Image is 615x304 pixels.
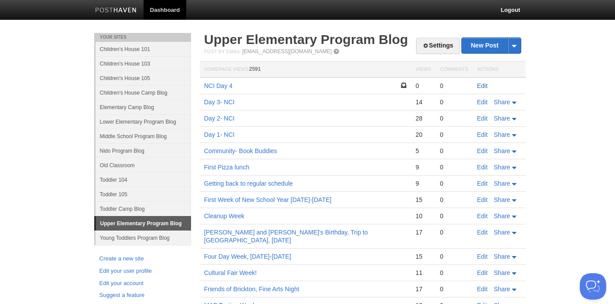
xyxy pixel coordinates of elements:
[416,269,431,277] div: 11
[99,291,186,300] a: Suggest a feature
[477,164,488,171] a: Edit
[477,286,488,293] a: Edit
[494,229,510,236] span: Share
[99,279,186,288] a: Edit your account
[416,179,431,187] div: 9
[416,98,431,106] div: 14
[204,32,408,47] a: Upper Elementary Program Blog
[204,180,293,187] a: Getting back to regular schedule
[440,285,468,293] div: 0
[440,131,468,139] div: 0
[477,82,488,89] a: Edit
[96,187,191,201] a: Toddler 105
[204,131,235,138] a: Day 1- NCI
[411,62,435,78] th: Views
[440,228,468,236] div: 0
[494,286,510,293] span: Share
[494,115,510,122] span: Share
[435,62,472,78] th: Comments
[242,48,331,55] a: [EMAIL_ADDRESS][DOMAIN_NAME]
[99,254,186,264] a: Create a new site
[204,164,250,171] a: First Pizza lunch
[204,82,233,89] a: NCI Day 4
[416,212,431,220] div: 10
[200,62,411,78] th: Homepage Views
[204,196,331,203] a: First Week of New School Year [DATE]-[DATE]
[477,253,488,260] a: Edit
[477,269,488,276] a: Edit
[494,196,510,203] span: Share
[494,253,510,260] span: Share
[249,66,261,72] span: 2591
[96,172,191,187] a: Toddler 104
[416,82,431,90] div: 0
[440,163,468,171] div: 0
[94,33,191,42] li: Your Sites
[96,71,191,85] a: Children's House 105
[96,114,191,129] a: Lower Elementary Program Blog
[96,143,191,158] a: Nido Program Blog
[477,229,488,236] a: Edit
[204,99,235,106] a: Day 3- NCI
[473,62,526,78] th: Actions
[477,180,488,187] a: Edit
[440,114,468,122] div: 0
[440,179,468,187] div: 0
[440,82,468,90] div: 0
[494,131,510,138] span: Share
[580,273,606,300] iframe: Help Scout Beacon - Open
[416,114,431,122] div: 28
[96,231,191,245] a: Young Toddlers Program Blog
[440,147,468,155] div: 0
[204,286,299,293] a: Friends of Brickton, Fine Arts Night
[204,269,257,276] a: Cultural Fair Week!
[494,269,510,276] span: Share
[416,163,431,171] div: 9
[204,229,368,244] a: [PERSON_NAME] and [PERSON_NAME]'s Birthday, Trip to [GEOGRAPHIC_DATA], [DATE]
[494,164,510,171] span: Share
[416,253,431,260] div: 15
[416,147,431,155] div: 5
[440,269,468,277] div: 0
[440,196,468,204] div: 0
[462,38,520,53] a: New Post
[204,147,277,154] a: Community- Book Buddies
[204,253,291,260] a: Four Day Week, [DATE]-[DATE]
[99,267,186,276] a: Edit your user profile
[477,147,488,154] a: Edit
[204,49,241,54] span: Post by Email
[96,158,191,172] a: Old Classroom
[477,99,488,106] a: Edit
[96,85,191,100] a: Children's House Camp Blog
[494,180,510,187] span: Share
[477,115,488,122] a: Edit
[96,42,191,56] a: Children's House 101
[494,147,510,154] span: Share
[204,212,245,220] a: Cleanup Week
[440,253,468,260] div: 0
[416,228,431,236] div: 17
[416,285,431,293] div: 17
[416,38,460,54] a: Settings
[494,99,510,106] span: Share
[96,201,191,216] a: Toddler Camp Blog
[95,7,137,14] img: Posthaven-bar
[204,115,235,122] a: Day 2- NCI
[96,100,191,114] a: Elementary Camp Blog
[96,56,191,71] a: Children's House 103
[96,216,191,231] a: Upper Elementary Program Blog
[416,131,431,139] div: 20
[440,98,468,106] div: 0
[416,196,431,204] div: 15
[494,212,510,220] span: Share
[96,129,191,143] a: Middle School Program Blog
[477,131,488,138] a: Edit
[440,212,468,220] div: 0
[477,196,488,203] a: Edit
[477,212,488,220] a: Edit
